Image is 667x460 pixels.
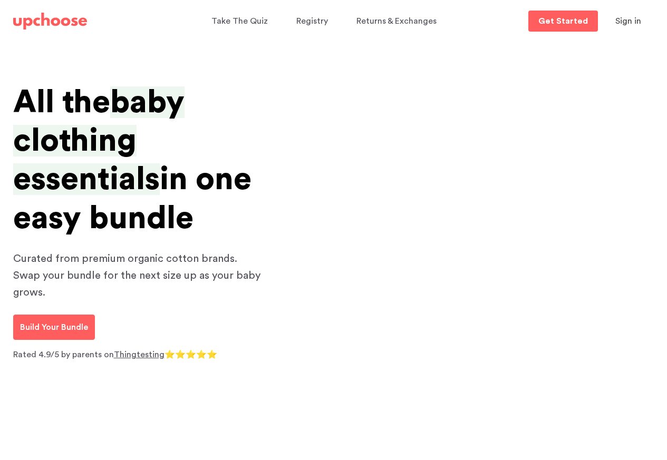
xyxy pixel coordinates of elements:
[13,350,114,359] span: Rated 4.9/5 by parents on
[615,17,641,25] span: Sign in
[356,11,440,32] a: Returns & Exchanges
[13,11,87,32] a: UpChoose
[211,11,271,32] a: Take The Quiz
[165,350,217,359] span: ⭐⭐⭐⭐⭐
[114,350,165,359] a: Thingtesting
[528,11,598,32] a: Get Started
[20,321,88,334] p: Build Your Bundle
[296,17,328,25] span: Registry
[13,86,185,195] span: baby clothing essentials
[602,11,654,32] button: Sign in
[13,250,266,301] p: Curated from premium organic cotton brands. Swap your bundle for the next size up as your baby gr...
[538,17,588,25] p: Get Started
[13,86,110,118] span: All the
[211,17,268,25] span: Take The Quiz
[13,315,95,340] a: Build Your Bundle
[13,163,252,233] span: in one easy bundle
[296,11,331,32] a: Registry
[13,13,87,30] img: UpChoose
[356,17,437,25] span: Returns & Exchanges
